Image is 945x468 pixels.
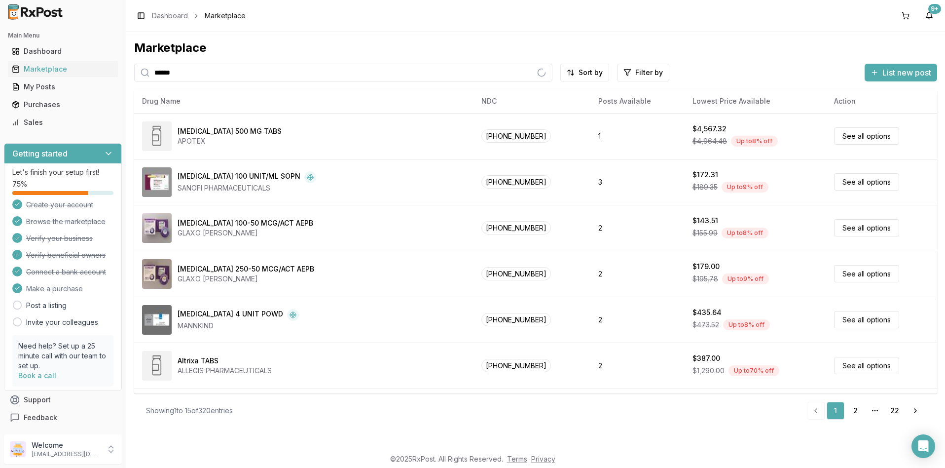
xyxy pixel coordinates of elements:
[142,351,172,381] img: Altrixa TABS
[886,402,904,420] a: 22
[481,359,551,372] span: [PHONE_NUMBER]
[10,441,26,457] img: User avatar
[26,317,98,327] a: Invite your colleagues
[8,114,118,131] a: Sales
[590,251,685,297] td: 2
[590,205,685,251] td: 2
[178,274,314,284] div: GLAXO [PERSON_NAME]
[205,11,246,21] span: Marketplace
[178,366,272,376] div: ALLEGIS PHARMACEUTICALS
[12,179,27,189] span: 75 %
[692,216,718,226] div: $143.51
[178,136,282,146] div: APOTEX
[827,402,844,420] a: 1
[12,64,114,74] div: Marketplace
[617,64,669,81] button: Filter by
[921,8,937,24] button: 9+
[146,406,233,416] div: Showing 1 to 15 of 320 entries
[590,113,685,159] td: 1
[26,234,93,243] span: Verify your business
[32,440,100,450] p: Welcome
[178,356,218,366] div: Altrixa TABS
[152,11,188,21] a: Dashboard
[4,409,122,427] button: Feedback
[12,82,114,92] div: My Posts
[692,170,718,180] div: $172.31
[865,69,937,78] a: List new post
[635,68,663,78] span: Filter by
[4,115,122,130] button: Sales
[590,297,685,343] td: 2
[481,129,551,143] span: [PHONE_NUMBER]
[722,273,769,284] div: Up to 9 % off
[834,311,899,328] a: See all options
[692,366,725,376] span: $1,290.00
[911,434,935,458] div: Open Intercom Messenger
[178,228,313,238] div: GLAXO [PERSON_NAME]
[481,313,551,326] span: [PHONE_NUMBER]
[4,97,122,113] button: Purchases
[8,42,118,60] a: Dashboard
[26,284,83,294] span: Make a purchase
[26,217,106,227] span: Browse the marketplace
[8,60,118,78] a: Marketplace
[12,167,113,177] p: Let's finish your setup first!
[685,89,826,113] th: Lowest Price Available
[531,455,555,463] a: Privacy
[590,343,685,389] td: 2
[692,228,718,238] span: $155.99
[834,219,899,236] a: See all options
[4,61,122,77] button: Marketplace
[834,173,899,191] a: See all options
[142,259,172,289] img: Advair Diskus 250-50 MCG/ACT AEPB
[142,167,172,197] img: Admelog SoloStar 100 UNIT/ML SOPN
[4,391,122,409] button: Support
[4,4,67,20] img: RxPost Logo
[722,228,768,238] div: Up to 8 % off
[560,64,609,81] button: Sort by
[728,365,779,376] div: Up to 70 % off
[481,267,551,280] span: [PHONE_NUMBER]
[731,136,778,147] div: Up to 8 % off
[834,357,899,374] a: See all options
[142,213,172,243] img: Advair Diskus 100-50 MCG/ACT AEPB
[692,320,719,330] span: $473.52
[590,89,685,113] th: Posts Available
[26,267,106,277] span: Connect a bank account
[142,305,172,335] img: Afrezza 4 UNIT POWD
[12,46,114,56] div: Dashboard
[834,265,899,282] a: See all options
[178,309,283,321] div: [MEDICAL_DATA] 4 UNIT POWD
[134,40,937,56] div: Marketplace
[692,182,718,192] span: $189.35
[692,136,727,146] span: $4,964.48
[26,250,106,260] span: Verify beneficial owners
[24,413,57,423] span: Feedback
[906,402,925,420] a: Go to next page
[579,68,603,78] span: Sort by
[481,175,551,189] span: [PHONE_NUMBER]
[723,319,770,330] div: Up to 8 % off
[8,96,118,114] a: Purchases
[807,402,925,420] nav: pagination
[590,159,685,205] td: 3
[8,32,118,39] h2: Main Menu
[178,321,299,331] div: MANNKIND
[692,274,718,284] span: $195.78
[178,218,313,228] div: [MEDICAL_DATA] 100-50 MCG/ACT AEPB
[12,117,114,127] div: Sales
[12,100,114,110] div: Purchases
[4,79,122,95] button: My Posts
[142,121,172,151] img: Abiraterone Acetate 500 MG TABS
[4,43,122,59] button: Dashboard
[834,127,899,145] a: See all options
[178,126,282,136] div: [MEDICAL_DATA] 500 MG TABS
[590,389,685,434] td: 26
[8,78,118,96] a: My Posts
[26,200,93,210] span: Create your account
[178,264,314,274] div: [MEDICAL_DATA] 250-50 MCG/ACT AEPB
[846,402,864,420] a: 2
[18,371,56,380] a: Book a call
[18,341,108,371] p: Need help? Set up a 25 minute call with our team to set up.
[473,89,590,113] th: NDC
